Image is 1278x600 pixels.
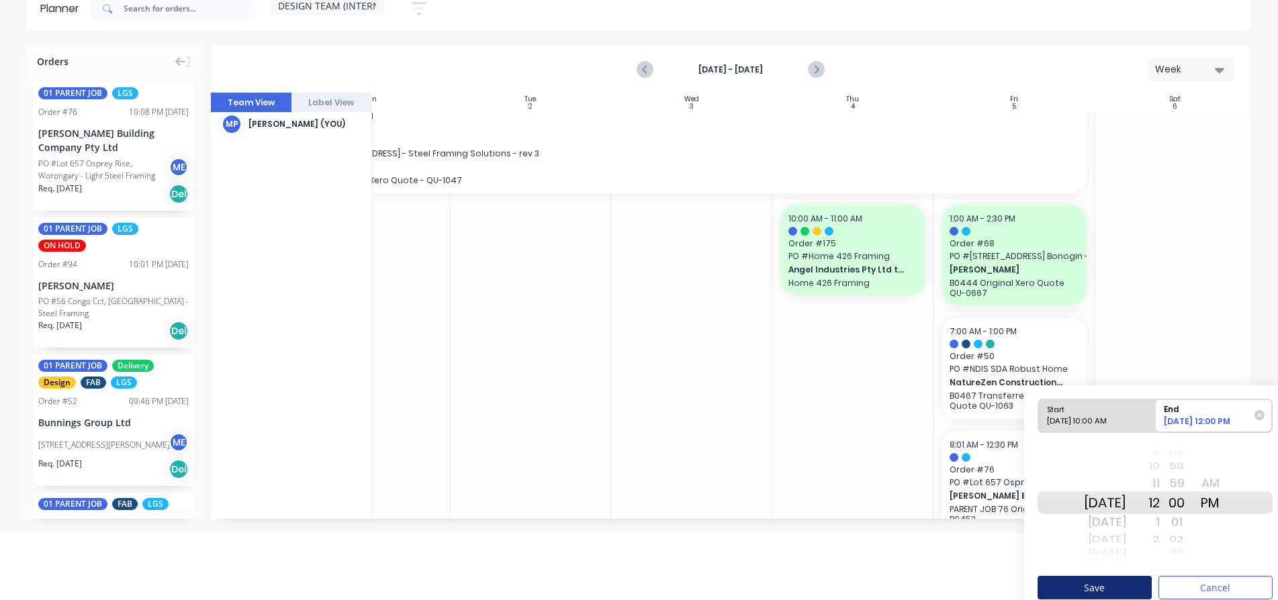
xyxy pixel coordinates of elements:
[1042,415,1140,432] div: [DATE] 10:00 AM
[38,126,189,154] div: [PERSON_NAME] Building Company Pty Ltd
[169,459,189,479] div: Del
[38,295,189,319] div: PO #56 Congo Cct, [GEOGRAPHIC_DATA] - Steel Framing
[1170,95,1181,103] div: Sat
[169,321,189,341] div: Del
[950,213,1015,224] span: 1:00 AM - 2:30 PM
[1084,491,1126,514] div: [DATE]
[112,360,154,372] span: Delivery
[305,175,1079,185] p: B0457 Original Xero Quote - QU-1047
[950,490,1066,502] span: [PERSON_NAME] Building Company Pty Ltd
[950,264,1066,276] span: [PERSON_NAME]
[1160,445,1193,449] div: 56
[305,148,1079,160] span: PO # [STREET_ADDRESS] - Steel Framing Solutions - rev 3
[305,161,1001,173] span: BelCorp Pty Ltd
[222,114,242,134] div: MP
[38,240,86,252] span: ON HOLD
[38,223,107,235] span: 01 PARENT JOB
[689,103,694,110] div: 3
[1084,440,1126,566] div: Date
[524,95,536,103] div: Tue
[129,395,189,407] div: 09:46 PM [DATE]
[111,377,137,389] span: LGS
[950,439,1018,450] span: 8:01 AM - 12:30 PM
[291,93,372,113] button: Label View
[1158,576,1273,599] button: Cancel
[1193,472,1227,494] div: AM
[38,87,107,99] span: 01 PARENT JOB
[950,238,1079,250] span: Order # 68
[1126,546,1160,558] div: 3
[248,118,361,130] div: [PERSON_NAME] (You)
[1126,458,1160,475] div: 10
[129,106,189,118] div: 10:08 PM [DATE]
[950,350,1079,362] span: Order # 50
[950,464,1079,476] span: Order # 76
[38,319,82,332] span: Req. [DATE]
[38,415,189,430] div: Bunnings Group Ltd
[950,250,1079,262] span: PO # [STREET_ADDRESS] Bonogin - LGSF Walls - Rev 2
[529,103,533,110] div: 2
[38,183,82,195] span: Req. [DATE]
[1160,511,1193,533] div: 01
[1160,448,1193,459] div: 57
[1160,491,1193,514] div: 00
[851,103,855,110] div: 4
[1084,557,1126,561] div: [DATE]
[664,64,798,76] strong: [DATE] - [DATE]
[788,264,905,276] span: Angel Industries Pty Ltd t/a Teeny Tiny Homes
[40,1,86,17] div: Planner
[1084,511,1126,533] div: [DATE]
[1010,95,1018,103] div: Fri
[1042,399,1140,416] div: Start
[846,95,859,103] div: Thu
[112,87,138,99] span: LGS
[1159,399,1257,416] div: End
[1012,103,1016,110] div: 5
[950,391,1079,411] p: B0467 Transferred from Xero Quote QU-1063
[1160,557,1193,561] div: 04
[1084,531,1126,548] div: [DATE]
[38,498,107,510] span: 01 PARENT JOB
[1160,531,1193,548] div: 02
[1160,440,1193,566] div: Minute
[788,250,917,262] span: PO # Home 426 Framing
[38,395,77,407] div: Order # 52
[1160,472,1193,494] div: 59
[950,377,1066,389] span: NatureZen Constructions QLD Pty Ltd
[1126,445,1160,449] div: 8
[112,223,138,235] span: LGS
[169,432,189,452] div: ME
[142,498,169,510] span: LGS
[38,458,82,470] span: Req. [DATE]
[950,278,1079,298] p: B0444 Original Xero Quote QU-0667
[1148,58,1235,81] button: Week
[1038,576,1152,599] button: Save
[1126,491,1160,514] div: 12
[1193,491,1227,514] div: PM
[1160,458,1193,475] div: 58
[38,258,77,270] div: Order # 94
[38,158,173,182] div: PO #Lot 657 Osprey Rise, Worongary - Light Steel Framing
[38,360,107,372] span: 01 PARENT JOB
[788,213,862,224] span: 10:00 AM - 11:00 AM
[950,504,1079,524] p: PARENT JOB 76 Original Job B0452
[950,363,1079,375] span: PO # NDIS SDA Robust Home
[38,106,77,118] div: Order # 76
[169,157,189,177] div: ME
[950,326,1017,337] span: 7:00 AM - 1:00 PM
[1126,448,1160,459] div: 9
[38,377,76,389] span: Design
[305,135,1079,147] span: Order # 78
[1126,531,1160,548] div: 2
[38,279,189,293] div: [PERSON_NAME]
[684,95,699,103] div: Wed
[81,377,106,389] span: FAB
[1126,472,1160,494] div: 11
[129,258,189,270] div: 10:01 PM [DATE]
[788,238,917,250] span: Order # 175
[1126,440,1160,566] div: Hour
